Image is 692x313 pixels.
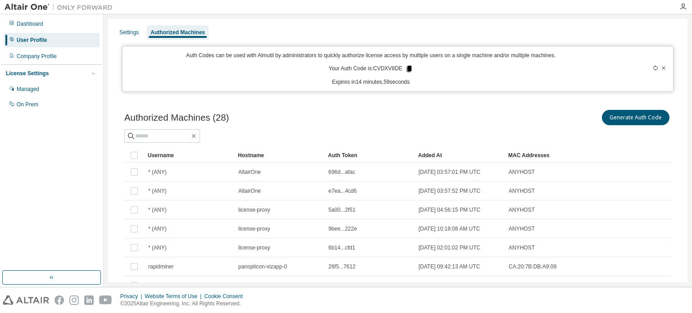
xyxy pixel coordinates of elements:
span: AltairOne [238,168,261,176]
p: Auth Codes can be used with Almutil by administrators to quickly authorize license access by mult... [128,52,614,59]
span: license-proxy [238,206,270,213]
span: [DATE] 03:57:52 PM UTC [419,187,480,195]
span: ANYHOST [509,187,535,195]
div: Added At [418,148,501,163]
span: 26f5...7612 [328,263,355,270]
span: 696d...afac [328,168,355,176]
span: e7ea...4cd6 [328,187,357,195]
img: linkedin.svg [84,295,94,305]
span: 55f5...2005 [328,282,355,289]
div: Authorized Machines [150,29,205,36]
span: * (ANY) [148,168,167,176]
div: Auth Token [328,148,411,163]
div: Hostname [238,148,321,163]
span: [DATE] 02:01:02 PM UTC [419,244,480,251]
button: Generate Auth Code [602,110,669,125]
div: Privacy [120,293,145,300]
span: * (ANY) [148,282,167,289]
span: panopticon-vizapp-0 [238,263,287,270]
span: license-proxy [238,244,270,251]
span: ANYHOST [509,206,535,213]
span: * (ANY) [148,187,167,195]
span: ANYHOST [509,282,535,289]
div: On Prem [17,101,38,108]
div: Cookie Consent [204,293,248,300]
span: CA:20:7B:DB:A9:09 [509,263,556,270]
img: Altair One [5,3,117,12]
span: 5a00...2f51 [328,206,355,213]
span: Authorized Machines (28) [124,113,229,123]
p: Expires in 14 minutes, 59 seconds [128,78,614,86]
p: © 2025 Altair Engineering, Inc. All Rights Reserved. [120,300,248,308]
span: [DATE] 10:42:56 AM UTC [419,282,480,289]
div: Managed [17,86,39,93]
div: License Settings [6,70,49,77]
div: Username [148,148,231,163]
span: ANYHOST [509,225,535,232]
div: Settings [119,29,139,36]
span: AltairOne [238,187,261,195]
span: 9bee...222e [328,225,357,232]
span: license-proxy [238,225,270,232]
span: 6b14...cfd1 [328,244,355,251]
span: license-proxy [238,282,270,289]
span: * (ANY) [148,206,167,213]
span: [DATE] 04:56:15 PM UTC [419,206,480,213]
div: Company Profile [17,53,57,60]
div: Dashboard [17,20,43,27]
span: [DATE] 10:18:08 AM UTC [419,225,480,232]
div: User Profile [17,36,47,44]
img: instagram.svg [69,295,79,305]
span: rapidminer [148,263,174,270]
span: ANYHOST [509,244,535,251]
span: * (ANY) [148,225,167,232]
span: [DATE] 09:42:13 AM UTC [419,263,480,270]
p: Your Auth Code is: CVDXV8DE [328,65,413,73]
img: youtube.svg [99,295,112,305]
span: ANYHOST [509,168,535,176]
span: [DATE] 03:57:01 PM UTC [419,168,480,176]
img: facebook.svg [55,295,64,305]
div: Website Terms of Use [145,293,204,300]
img: altair_logo.svg [3,295,49,305]
span: * (ANY) [148,244,167,251]
div: MAC Addresses [508,148,572,163]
